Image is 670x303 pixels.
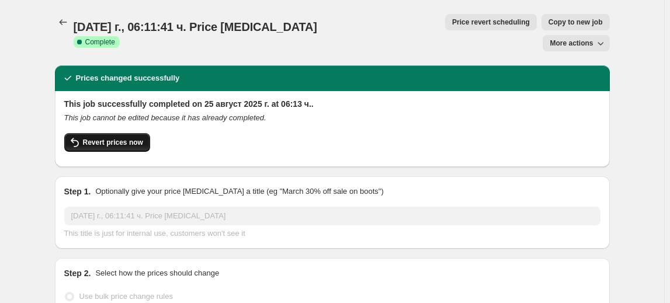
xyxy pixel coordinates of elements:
[79,292,173,301] span: Use bulk price change rules
[64,133,150,152] button: Revert prices now
[452,18,530,27] span: Price revert scheduling
[74,20,317,33] span: [DATE] г., 06:11:41 ч. Price [MEDICAL_DATA]
[64,207,600,225] input: 30% off holiday sale
[83,138,143,147] span: Revert prices now
[55,14,71,30] button: Price change jobs
[549,18,603,27] span: Copy to new job
[550,39,593,48] span: More actions
[76,72,180,84] h2: Prices changed successfully
[95,186,383,197] p: Optionally give your price [MEDICAL_DATA] a title (eg "March 30% off sale on boots")
[64,113,266,122] i: This job cannot be edited because it has already completed.
[64,229,245,238] span: This title is just for internal use, customers won't see it
[543,35,609,51] button: More actions
[64,267,91,279] h2: Step 2.
[445,14,537,30] button: Price revert scheduling
[64,98,600,110] h2: This job successfully completed on 25 август 2025 г. at 06:13 ч..
[541,14,610,30] button: Copy to new job
[64,186,91,197] h2: Step 1.
[95,267,219,279] p: Select how the prices should change
[85,37,115,47] span: Complete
